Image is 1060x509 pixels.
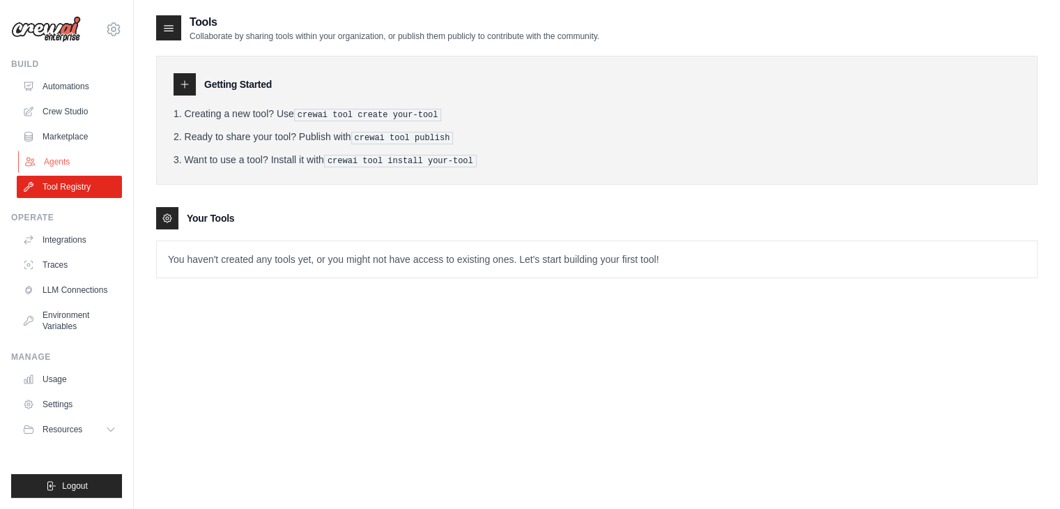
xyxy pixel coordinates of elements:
a: Usage [17,368,122,390]
div: Manage [11,351,122,363]
pre: crewai tool install your-tool [324,155,477,167]
p: You haven't created any tools yet, or you might not have access to existing ones. Let's start bui... [157,241,1037,278]
h2: Tools [190,14,599,31]
a: Tool Registry [17,176,122,198]
button: Logout [11,474,122,498]
a: LLM Connections [17,279,122,301]
a: Automations [17,75,122,98]
pre: crewai tool publish [351,132,454,144]
span: Logout [62,480,88,492]
h3: Getting Started [204,77,272,91]
a: Environment Variables [17,304,122,337]
div: Operate [11,212,122,223]
button: Resources [17,418,122,441]
img: Logo [11,16,81,43]
span: Resources [43,424,82,435]
a: Traces [17,254,122,276]
h3: Your Tools [187,211,234,225]
a: Agents [18,151,123,173]
a: Marketplace [17,126,122,148]
li: Want to use a tool? Install it with [174,153,1020,167]
div: Build [11,59,122,70]
p: Collaborate by sharing tools within your organization, or publish them publicly to contribute wit... [190,31,599,42]
li: Creating a new tool? Use [174,107,1020,121]
a: Integrations [17,229,122,251]
pre: crewai tool create your-tool [294,109,442,121]
li: Ready to share your tool? Publish with [174,130,1020,144]
a: Crew Studio [17,100,122,123]
a: Settings [17,393,122,416]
